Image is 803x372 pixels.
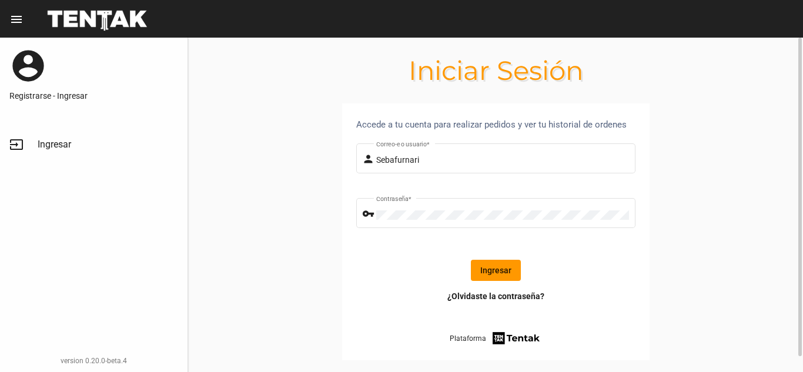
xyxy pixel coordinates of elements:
[356,118,635,132] div: Accede a tu cuenta para realizar pedidos y ver tu historial de ordenes
[188,61,803,80] h1: Iniciar Sesión
[9,47,47,85] mat-icon: account_circle
[38,139,71,150] span: Ingresar
[362,207,376,221] mat-icon: vpn_key
[450,333,486,344] span: Plataforma
[450,330,542,346] a: Plataforma
[447,290,544,302] a: ¿Olvidaste la contraseña?
[362,152,376,166] mat-icon: person
[471,260,521,281] button: Ingresar
[9,355,178,367] div: version 0.20.0-beta.4
[491,330,541,346] img: tentak-firm.png
[9,12,24,26] mat-icon: menu
[9,138,24,152] mat-icon: input
[9,90,178,102] a: Registrarse - Ingresar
